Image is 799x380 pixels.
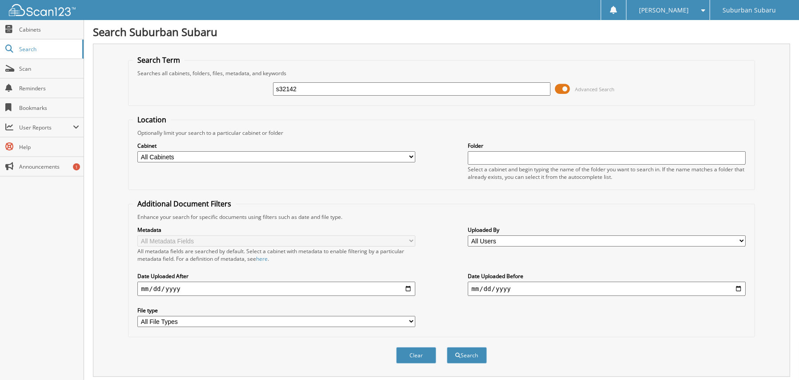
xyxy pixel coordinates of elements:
label: File type [137,307,415,314]
span: Advanced Search [575,86,614,93]
label: Cabinet [137,142,415,150]
span: Reminders [19,85,79,92]
label: Folder [468,142,745,150]
label: Date Uploaded Before [468,272,745,280]
span: User Reports [19,124,73,131]
label: Date Uploaded After [137,272,415,280]
input: end [468,282,745,296]
span: Scan [19,65,79,73]
label: Metadata [137,226,415,234]
button: Clear [396,347,436,364]
div: Searches all cabinets, folders, files, metadata, and keywords [133,69,750,77]
div: Enhance your search for specific documents using filters such as date and file type. [133,213,750,221]
span: Suburban Subaru [723,8,776,13]
span: Bookmarks [19,104,79,112]
span: [PERSON_NAME] [639,8,689,13]
h1: Search Suburban Subaru [93,24,790,39]
span: Help [19,143,79,151]
legend: Additional Document Filters [133,199,236,209]
a: here [256,255,268,263]
div: Select a cabinet and begin typing the name of the folder you want to search in. If the name match... [468,166,745,181]
legend: Location [133,115,171,125]
div: 1 [73,163,80,170]
span: Search [19,45,78,53]
span: Announcements [19,163,79,170]
label: Uploaded By [468,226,745,234]
legend: Search Term [133,55,185,65]
div: Optionally limit your search to a particular cabinet or folder [133,129,750,137]
span: Cabinets [19,26,79,33]
input: start [137,282,415,296]
iframe: Chat Widget [755,337,799,380]
div: All metadata fields are searched by default. Select a cabinet with metadata to enable filtering b... [137,247,415,263]
img: scan123-logo-white.svg [9,4,76,16]
button: Search [447,347,487,364]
